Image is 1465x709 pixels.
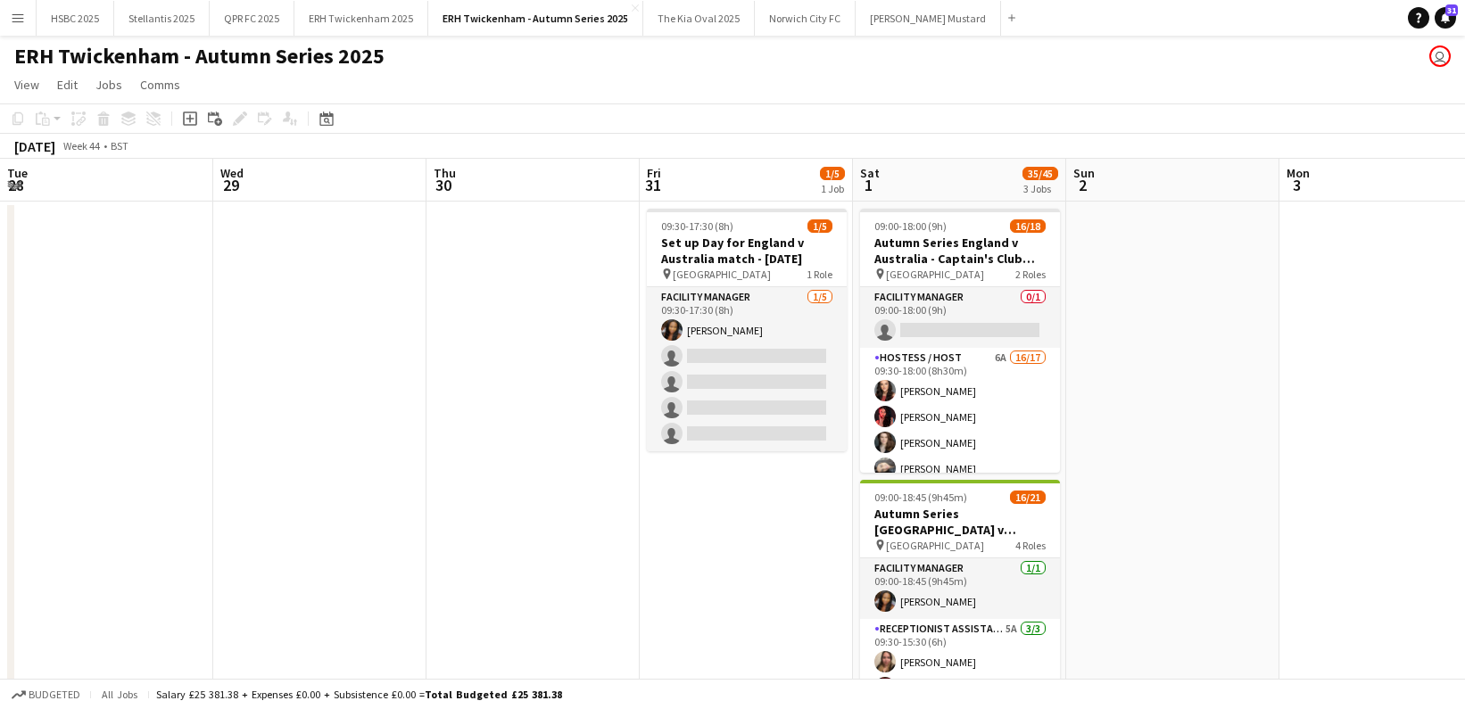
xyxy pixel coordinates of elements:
[644,175,661,195] span: 31
[647,165,661,181] span: Fri
[860,235,1060,267] h3: Autumn Series England v Australia - Captain's Club (North Stand) - [DATE]
[29,688,80,701] span: Budgeted
[434,165,456,181] span: Thu
[886,539,984,552] span: [GEOGRAPHIC_DATA]
[50,73,85,96] a: Edit
[14,77,39,93] span: View
[821,182,844,195] div: 1 Job
[37,1,114,36] button: HSBC 2025
[647,235,847,267] h3: Set up Day for England v Australia match - [DATE]
[1023,182,1057,195] div: 3 Jobs
[820,167,845,180] span: 1/5
[755,1,856,36] button: Norwich City FC
[156,688,562,701] div: Salary £25 381.38 + Expenses £0.00 + Subsistence £0.00 =
[133,73,187,96] a: Comms
[210,1,294,36] button: QPR FC 2025
[57,77,78,93] span: Edit
[860,506,1060,538] h3: Autumn Series [GEOGRAPHIC_DATA] v Australia - Gate 1 ([GEOGRAPHIC_DATA]) - [DATE]
[1015,268,1046,281] span: 2 Roles
[857,175,880,195] span: 1
[860,558,1060,619] app-card-role: Facility Manager1/109:00-18:45 (9h45m)[PERSON_NAME]
[661,219,733,233] span: 09:30-17:30 (8h)
[1429,45,1451,67] app-user-avatar: Sam Johannesson
[7,73,46,96] a: View
[59,139,103,153] span: Week 44
[1287,165,1310,181] span: Mon
[294,1,428,36] button: ERH Twickenham 2025
[1015,539,1046,552] span: 4 Roles
[218,175,244,195] span: 29
[4,175,28,195] span: 28
[425,688,562,701] span: Total Budgeted £25 381.38
[673,268,771,281] span: [GEOGRAPHIC_DATA]
[874,219,947,233] span: 09:00-18:00 (9h)
[220,165,244,181] span: Wed
[95,77,122,93] span: Jobs
[856,1,1001,36] button: [PERSON_NAME] Mustard
[14,137,55,155] div: [DATE]
[860,287,1060,348] app-card-role: Facility Manager0/109:00-18:00 (9h)
[114,1,210,36] button: Stellantis 2025
[874,491,967,504] span: 09:00-18:45 (9h45m)
[807,268,832,281] span: 1 Role
[1022,167,1058,180] span: 35/45
[647,287,847,451] app-card-role: Facility Manager1/509:30-17:30 (8h)[PERSON_NAME]
[428,1,643,36] button: ERH Twickenham - Autumn Series 2025
[98,688,141,701] span: All jobs
[431,175,456,195] span: 30
[7,165,28,181] span: Tue
[807,219,832,233] span: 1/5
[860,209,1060,473] app-job-card: 09:00-18:00 (9h)16/18Autumn Series England v Australia - Captain's Club (North Stand) - [DATE] [G...
[643,1,755,36] button: The Kia Oval 2025
[1071,175,1095,195] span: 2
[1073,165,1095,181] span: Sun
[860,165,880,181] span: Sat
[111,139,128,153] div: BST
[9,685,83,705] button: Budgeted
[88,73,129,96] a: Jobs
[1435,7,1456,29] a: 31
[1010,491,1046,504] span: 16/21
[1445,4,1458,16] span: 31
[886,268,984,281] span: [GEOGRAPHIC_DATA]
[140,77,180,93] span: Comms
[1284,175,1310,195] span: 3
[14,43,385,70] h1: ERH Twickenham - Autumn Series 2025
[647,209,847,451] app-job-card: 09:30-17:30 (8h)1/5Set up Day for England v Australia match - [DATE] [GEOGRAPHIC_DATA]1 RoleFacil...
[1010,219,1046,233] span: 16/18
